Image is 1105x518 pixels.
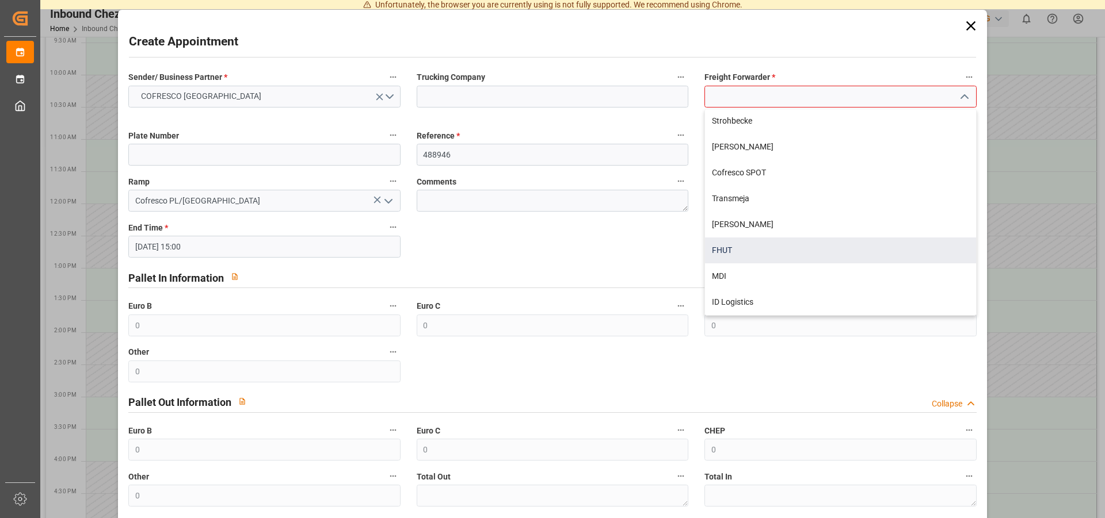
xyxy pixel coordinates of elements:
[128,130,179,142] span: Plate Number
[128,394,231,410] h2: Pallet Out Information
[704,471,732,483] span: Total In
[386,298,401,313] button: Euro B
[962,423,977,438] button: CHEP
[705,134,976,160] div: [PERSON_NAME]
[417,471,451,483] span: Total Out
[417,130,460,142] span: Reference
[386,174,401,189] button: Ramp
[128,270,224,286] h2: Pallet In Information
[417,425,440,437] span: Euro C
[417,71,485,83] span: Trucking Company
[386,344,401,359] button: Other
[705,212,976,237] div: [PERSON_NAME]
[128,71,227,83] span: Sender/ Business Partner
[705,263,976,289] div: MDI
[962,70,977,85] button: Freight Forwarder *
[128,176,150,188] span: Ramp
[128,86,400,108] button: open menu
[417,300,440,312] span: Euro C
[128,300,152,312] span: Euro B
[128,236,400,258] input: DD.MM.YYYY HH:MM
[673,423,688,438] button: Euro C
[128,190,400,212] input: Type to search/select
[386,423,401,438] button: Euro B
[705,160,976,186] div: Cofresco SPOT
[129,33,238,51] h2: Create Appointment
[417,176,456,188] span: Comments
[128,346,149,358] span: Other
[386,469,401,484] button: Other
[386,70,401,85] button: Sender/ Business Partner *
[705,186,976,212] div: Transmeja
[386,128,401,143] button: Plate Number
[135,90,267,102] span: COFRESCO [GEOGRAPHIC_DATA]
[673,469,688,484] button: Total Out
[955,88,972,106] button: close menu
[386,220,401,235] button: End Time *
[128,471,149,483] span: Other
[673,70,688,85] button: Trucking Company
[224,266,246,287] button: View description
[962,469,977,484] button: Total In
[705,108,976,134] div: Strohbecke
[705,289,976,315] div: ID Logistics
[673,174,688,189] button: Comments
[705,237,976,263] div: FHUT
[673,128,688,143] button: Reference *
[128,425,152,437] span: Euro B
[128,222,168,234] span: End Time
[704,71,775,83] span: Freight Forwarder
[379,192,396,210] button: open menu
[231,390,253,412] button: View description
[673,298,688,313] button: Euro C
[704,425,725,437] span: CHEP
[932,398,962,410] div: Collapse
